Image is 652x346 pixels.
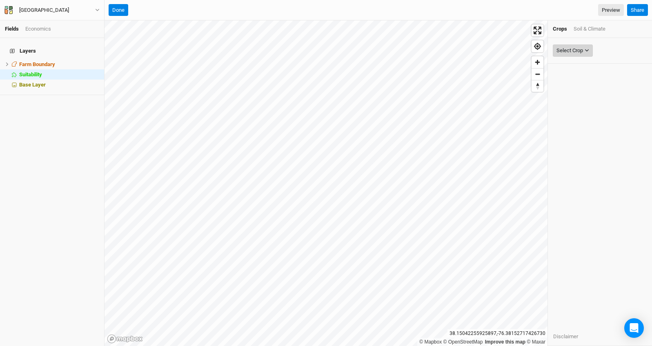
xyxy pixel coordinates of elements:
button: Select Crop [553,44,593,57]
button: Find my location [532,40,543,52]
a: Mapbox logo [107,334,143,344]
div: Farm Boundary [19,61,99,68]
div: Economics [25,25,51,33]
button: Zoom in [532,56,543,68]
div: Suitability [19,71,99,78]
div: Crops [553,25,567,33]
div: Base Layer [19,82,99,88]
h4: Layers [5,43,99,59]
button: Done [109,4,128,16]
button: [GEOGRAPHIC_DATA] [4,6,100,15]
a: Fields [5,26,19,32]
div: Select Crop [556,47,583,55]
button: Zoom out [532,68,543,80]
div: Soil & Climate [574,25,605,33]
div: 38.15042255925897 , -76.38152717426730 [447,329,547,338]
a: Preview [598,4,624,16]
div: [GEOGRAPHIC_DATA] [19,6,69,14]
a: Mapbox [419,339,442,345]
span: Suitability [19,71,42,78]
button: Enter fullscreen [532,24,543,36]
canvas: Map [105,20,547,346]
a: Maxar [527,339,545,345]
button: Reset bearing to north [532,80,543,92]
a: Improve this map [485,339,525,345]
div: Open Intercom Messenger [624,318,644,338]
button: Disclaimer [553,332,579,341]
a: OpenStreetMap [443,339,483,345]
div: Kings Rest Farm [19,6,69,14]
span: Farm Boundary [19,61,55,67]
button: Share [627,4,648,16]
span: Base Layer [19,82,46,88]
span: Zoom out [532,69,543,80]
